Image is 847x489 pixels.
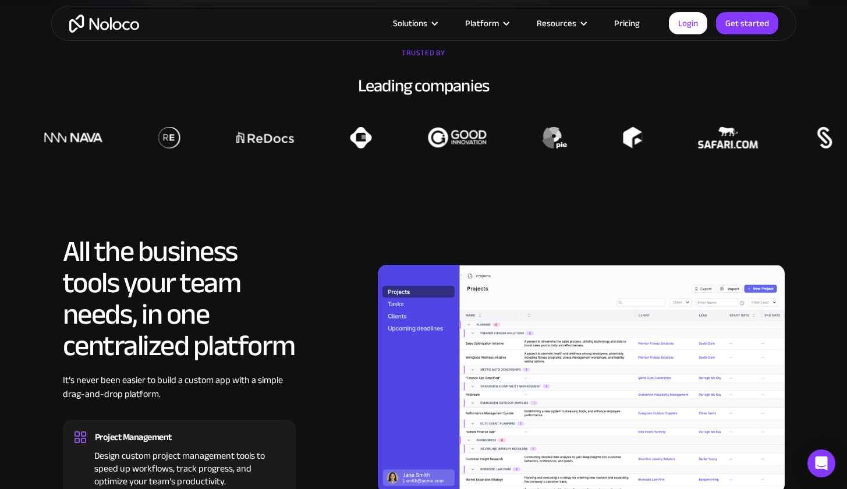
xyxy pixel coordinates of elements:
[69,15,139,33] a: home
[95,428,172,446] div: Project Management
[807,449,835,477] div: Open Intercom Messenger
[537,16,576,31] div: Resources
[716,12,778,34] a: Get started
[465,16,499,31] div: Platform
[63,236,296,362] h2: All the business tools your team needs, in one centralized platform
[669,12,707,34] a: Login
[75,446,284,488] div: Design custom project management tools to speed up workflows, track progress, and optimize your t...
[522,16,600,31] div: Resources
[393,16,427,31] div: Solutions
[451,16,522,31] div: Platform
[378,16,451,31] div: Solutions
[63,373,296,419] div: It’s never been easier to build a custom app with a simple drag-and-drop platform.
[600,16,654,31] a: Pricing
